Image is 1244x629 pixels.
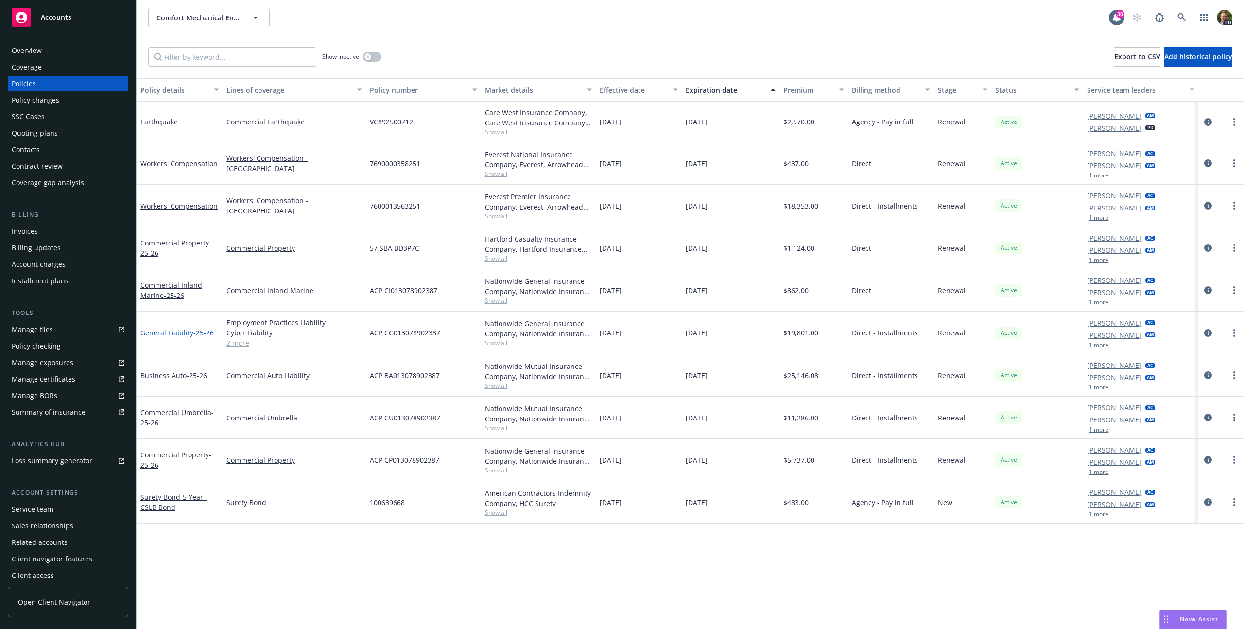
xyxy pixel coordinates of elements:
button: 1 more [1089,215,1108,221]
a: [PERSON_NAME] [1087,123,1141,133]
a: more [1228,284,1240,296]
span: Renewal [938,413,966,423]
a: more [1228,454,1240,466]
span: 7690000358251 [370,158,420,169]
a: more [1228,496,1240,508]
a: circleInformation [1202,327,1214,339]
div: Nationwide Mutual Insurance Company, Nationwide Insurance Company [485,361,592,382]
span: Direct [852,285,871,296]
div: Service team [12,502,53,517]
div: Care West Insurance Company, Care West Insurance Company, Brown & Riding Insurance Services, Inc. [485,107,592,128]
button: Policy details [137,78,223,102]
div: Overview [12,43,42,58]
a: [PERSON_NAME] [1087,203,1141,213]
a: [PERSON_NAME] [1087,287,1141,297]
a: [PERSON_NAME] [1087,499,1141,509]
a: Commercial Umbrella [140,408,214,427]
span: - 5 Year - CSLB Bond [140,492,207,512]
a: [PERSON_NAME] [1087,457,1141,467]
div: Sales relationships [12,518,73,534]
button: 1 more [1089,384,1108,390]
div: Everest National Insurance Company, Everest, Arrowhead General Insurance Agency, Inc. [485,149,592,170]
span: Direct - Installments [852,413,918,423]
span: - 25-26 [187,371,207,380]
a: [PERSON_NAME] [1087,233,1141,243]
span: [DATE] [600,455,622,465]
button: Effective date [596,78,682,102]
div: Contacts [12,142,40,157]
a: circleInformation [1202,242,1214,254]
span: Export to CSV [1114,52,1160,61]
a: Workers' Compensation - [GEOGRAPHIC_DATA] [226,153,362,174]
span: $5,737.00 [783,455,814,465]
span: - 25-26 [140,238,211,258]
span: [DATE] [686,455,708,465]
div: Nationwide General Insurance Company, Nationwide Insurance Company [485,276,592,297]
a: more [1228,369,1240,381]
span: Active [999,329,1019,337]
span: - 25-26 [164,291,184,300]
a: Employment Practices Liability [226,317,362,328]
a: [PERSON_NAME] [1087,148,1141,158]
a: Billing updates [8,240,128,256]
span: [DATE] [600,285,622,296]
a: circleInformation [1202,412,1214,423]
div: Manage BORs [12,388,57,403]
a: Commercial Inland Marine [140,280,202,300]
span: Active [999,498,1019,507]
button: Market details [481,78,596,102]
span: 100639668 [370,497,405,507]
a: Business Auto [140,371,207,380]
span: Renewal [938,158,966,169]
span: ACP BA013078902387 [370,370,440,381]
span: 57 SBA BD3P7C [370,243,419,253]
div: Invoices [12,224,38,239]
button: Export to CSV [1114,47,1160,67]
span: Show all [485,424,592,432]
button: Billing method [848,78,934,102]
span: Renewal [938,243,966,253]
span: Comfort Mechanical Enterprises, Inc. [156,13,241,23]
span: Show inactive [322,52,359,61]
a: circleInformation [1202,369,1214,381]
div: Installment plans [12,273,69,289]
button: 1 more [1089,342,1108,348]
div: Policy details [140,85,208,95]
a: Earthquake [140,117,178,126]
a: [PERSON_NAME] [1087,372,1141,383]
span: Renewal [938,455,966,465]
button: Expiration date [682,78,779,102]
div: Expiration date [686,85,765,95]
span: ACP CI013078902387 [370,285,437,296]
a: Manage files [8,322,128,337]
div: American Contractors Indemnity Company, HCC Surety [485,488,592,508]
span: [DATE] [600,370,622,381]
img: photo [1217,10,1232,25]
button: 1 more [1089,469,1108,475]
span: [DATE] [686,370,708,381]
button: 1 more [1089,257,1108,263]
a: Surety Bond [140,492,207,512]
a: [PERSON_NAME] [1087,402,1141,413]
span: Open Client Navigator [18,597,90,607]
span: $483.00 [783,497,809,507]
a: Cyber Liability [226,328,362,338]
a: [PERSON_NAME] [1087,415,1141,425]
span: [DATE] [600,201,622,211]
a: Service team [8,502,128,517]
span: Renewal [938,201,966,211]
span: [DATE] [686,497,708,507]
a: SSC Cases [8,109,128,124]
a: [PERSON_NAME] [1087,445,1141,455]
a: Coverage [8,59,128,75]
span: Active [999,118,1019,126]
span: Manage exposures [8,355,128,370]
span: [DATE] [686,413,708,423]
div: Lines of coverage [226,85,351,95]
div: Policy number [370,85,466,95]
span: $2,570.00 [783,117,814,127]
a: Contract review [8,158,128,174]
span: Active [999,244,1019,252]
span: Active [999,455,1019,464]
span: $18,353.00 [783,201,818,211]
